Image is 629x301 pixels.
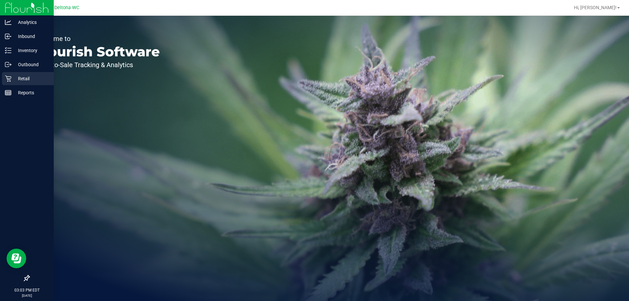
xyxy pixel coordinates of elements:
[5,33,11,40] inline-svg: Inbound
[574,5,617,10] span: Hi, [PERSON_NAME]!
[5,89,11,96] inline-svg: Reports
[11,89,51,97] p: Reports
[35,35,160,42] p: Welcome to
[5,75,11,82] inline-svg: Retail
[3,287,51,293] p: 03:03 PM EDT
[11,61,51,68] p: Outbound
[7,249,26,268] iframe: Resource center
[5,47,11,54] inline-svg: Inventory
[11,75,51,83] p: Retail
[11,18,51,26] p: Analytics
[35,45,160,58] p: Flourish Software
[11,32,51,40] p: Inbound
[11,47,51,54] p: Inventory
[5,19,11,26] inline-svg: Analytics
[35,62,160,68] p: Seed-to-Sale Tracking & Analytics
[5,61,11,68] inline-svg: Outbound
[3,293,51,298] p: [DATE]
[54,5,79,10] span: Deltona WC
